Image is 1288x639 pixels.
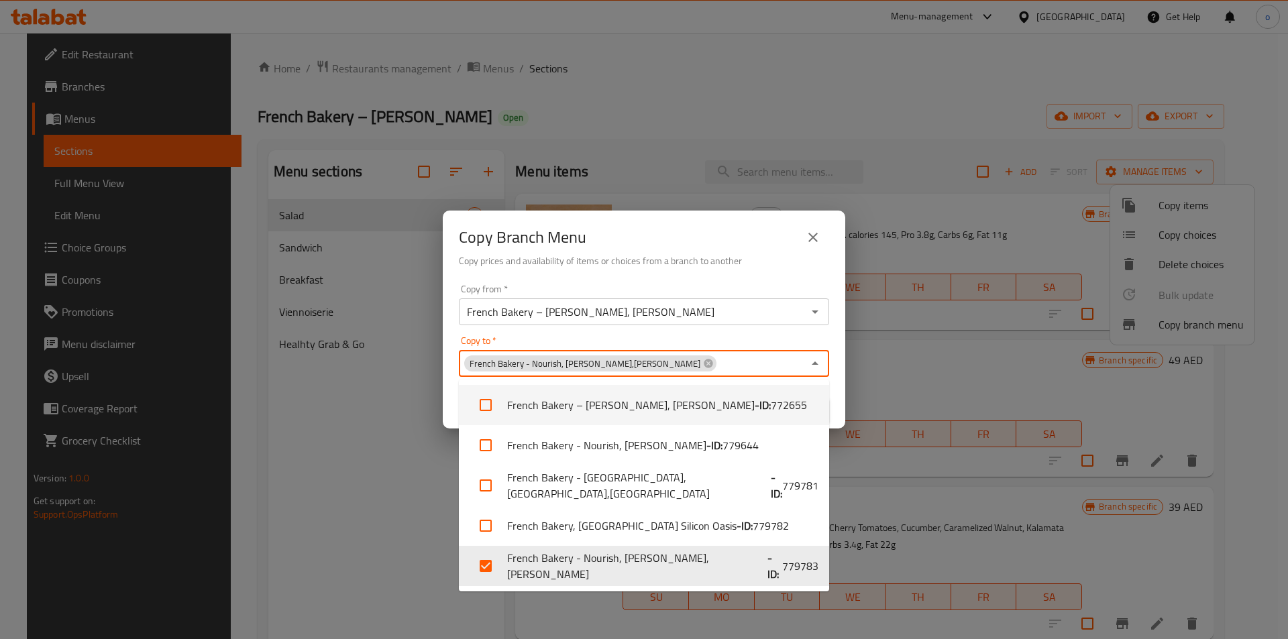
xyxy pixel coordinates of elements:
button: close [797,221,829,253]
li: French Bakery - [GEOGRAPHIC_DATA], [GEOGRAPHIC_DATA],[GEOGRAPHIC_DATA] [459,465,829,506]
button: Close [806,354,824,373]
li: French Bakery - Nourish, [PERSON_NAME],[PERSON_NAME] [459,546,829,586]
span: 779782 [753,518,789,534]
h2: Copy Branch Menu [459,227,586,248]
b: - ID: [755,397,771,413]
span: French Bakery - Nourish, [PERSON_NAME],[PERSON_NAME] [464,357,706,370]
b: - ID: [767,550,782,582]
div: French Bakery - Nourish, [PERSON_NAME],[PERSON_NAME] [464,355,716,371]
span: 772655 [771,397,807,413]
li: French Bakery - Nourish, [PERSON_NAME] [459,425,829,465]
h6: Copy prices and availability of items or choices from a branch to another [459,253,829,268]
span: 779781 [782,477,818,493]
span: 779783 [782,558,818,574]
span: 779644 [722,437,759,453]
b: - ID: [706,437,722,453]
b: - ID: [737,518,753,534]
li: French Bakery – [PERSON_NAME], [PERSON_NAME] [459,385,829,425]
li: French Bakery, [GEOGRAPHIC_DATA] Silicon Oasis [459,506,829,546]
button: Open [806,302,824,321]
b: - ID: [771,469,782,502]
